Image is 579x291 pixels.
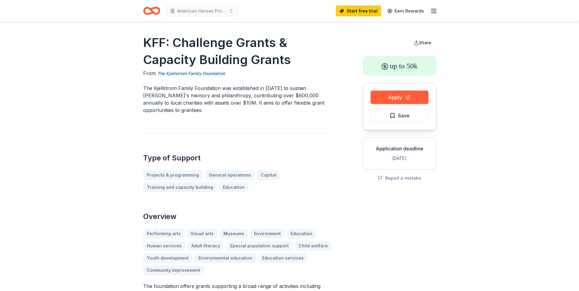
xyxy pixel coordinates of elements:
[257,170,280,180] a: Capital
[409,37,436,49] button: Share
[371,109,429,122] button: Save
[157,70,225,77] a: The Kjellstrom Family Foundation
[177,7,226,15] span: American Heroes Project
[378,174,421,182] button: Report a mistake
[336,5,381,16] a: Start free trial
[219,182,248,192] a: Education
[143,182,217,192] a: Training and capacity building
[165,5,238,17] button: American Heroes Project
[143,170,203,180] a: Projects & programming
[143,153,334,163] h2: Type of Support
[363,56,436,76] div: up to 50k
[368,155,431,162] div: [DATE]
[368,145,431,152] div: Application deadline
[398,112,410,120] span: Save
[143,34,334,68] h1: KFF: Challenge Grants & Capacity Building Grants
[384,5,428,16] a: Earn Rewards
[205,170,255,180] a: General operations
[371,91,429,104] button: Apply
[419,40,431,45] span: Share
[143,84,334,114] p: The Kjellstrom Family Foundation was established in [DATE] to sustain [PERSON_NAME]'s memory and ...
[143,4,160,18] a: Home
[143,70,334,77] div: From
[143,212,334,221] h2: Overview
